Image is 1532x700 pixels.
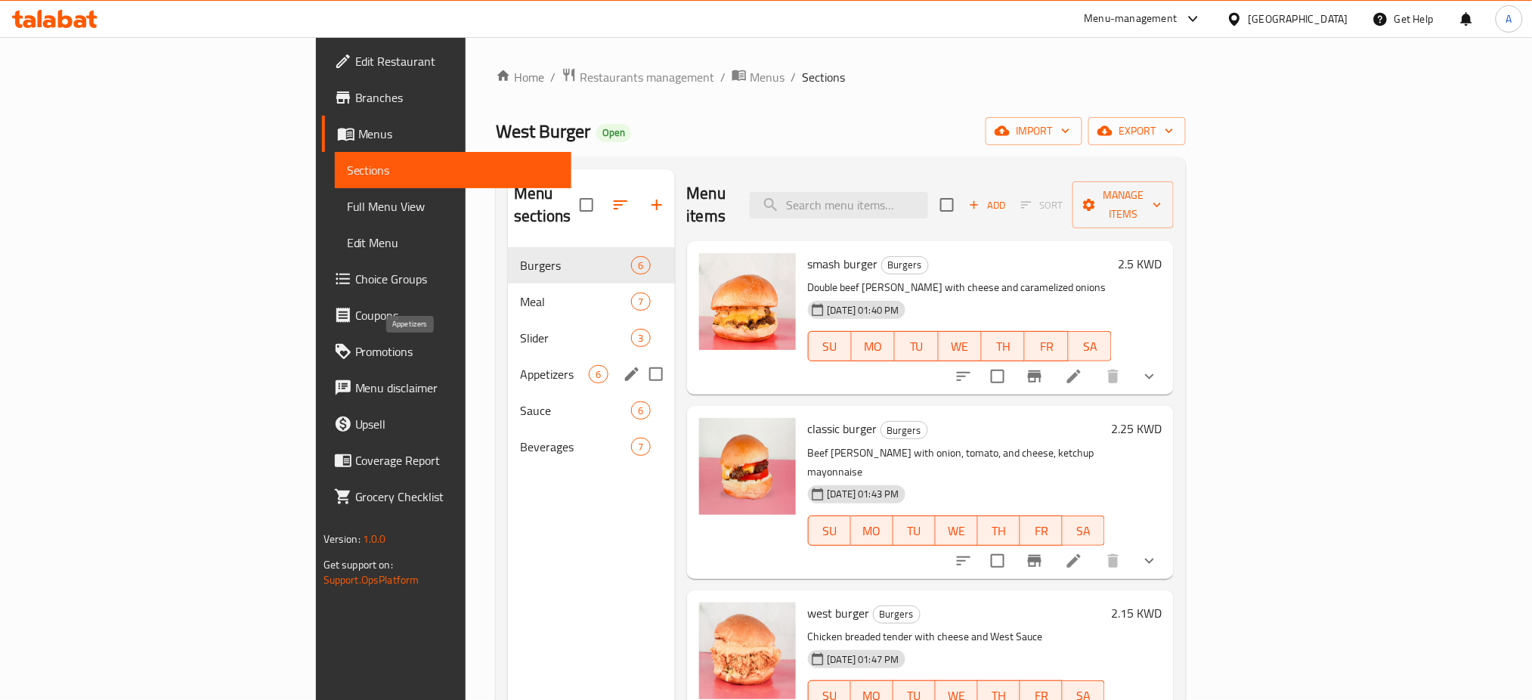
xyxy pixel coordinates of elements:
a: Coverage Report [322,442,572,479]
div: Burgers [873,606,921,624]
span: SA [1075,336,1106,358]
span: 6 [632,259,649,273]
nav: breadcrumb [496,67,1186,87]
div: Meal [520,293,631,311]
span: Add [967,197,1007,214]
a: Choice Groups [322,261,572,297]
button: Branch-specific-item [1017,543,1053,579]
span: 7 [632,440,649,454]
span: Full Menu View [347,197,560,215]
span: Select section [931,189,963,221]
button: Add section [639,187,675,223]
span: [DATE] 01:40 PM [822,303,905,317]
div: items [631,293,650,311]
div: Sauce [520,401,631,420]
a: Grocery Checklist [322,479,572,515]
button: edit [621,363,643,386]
button: WE [936,516,978,546]
div: Menu-management [1085,10,1178,28]
li: / [720,68,726,86]
div: items [631,256,650,274]
span: 6 [632,404,649,418]
div: Slider [520,329,631,347]
a: Edit Restaurant [322,43,572,79]
span: Coupons [355,306,560,324]
span: MO [857,520,887,542]
span: TH [988,336,1019,358]
a: Full Menu View [335,188,572,225]
span: Beverages [520,438,631,456]
a: Support.OpsPlatform [323,570,419,590]
span: [DATE] 01:43 PM [822,487,905,501]
span: export [1100,122,1174,141]
span: FR [1031,336,1062,358]
span: Choice Groups [355,270,560,288]
img: west burger [699,602,796,699]
span: Restaurants management [580,68,714,86]
input: search [750,192,928,218]
span: Sections [802,68,845,86]
button: show more [1131,358,1168,395]
span: TU [901,336,932,358]
button: SA [1069,331,1112,361]
span: Burgers [520,256,631,274]
a: Menu disclaimer [322,370,572,406]
button: Manage items [1072,181,1174,228]
svg: Show Choices [1140,552,1159,570]
span: smash burger [808,252,878,275]
span: Edit Restaurant [355,52,560,70]
span: west burger [808,602,870,624]
span: Version: [323,529,361,549]
div: Burgers [881,256,929,274]
img: classic burger [699,418,796,515]
span: SA [1069,520,1099,542]
span: Menu disclaimer [355,379,560,397]
span: SU [815,520,845,542]
button: TH [982,331,1025,361]
span: classic burger [808,417,877,440]
span: Sort sections [602,187,639,223]
button: export [1088,117,1186,145]
nav: Menu sections [508,241,674,471]
span: Promotions [355,342,560,361]
div: Meal7 [508,283,674,320]
span: Burgers [881,422,927,439]
p: Chicken breaded tender with cheese and West Sauce [808,627,1106,646]
span: Burgers [882,256,928,274]
div: items [631,401,650,420]
button: FR [1020,516,1063,546]
button: delete [1095,358,1131,395]
span: [DATE] 01:47 PM [822,652,905,667]
span: Upsell [355,415,560,433]
span: Menus [750,68,785,86]
h6: 2.15 KWD [1111,602,1162,624]
span: Manage items [1085,186,1162,224]
button: import [986,117,1082,145]
span: 3 [632,331,649,345]
button: MO [851,516,893,546]
div: Open [596,124,631,142]
div: [GEOGRAPHIC_DATA] [1249,11,1348,27]
span: 6 [590,367,607,382]
span: Branches [355,88,560,107]
p: Beef [PERSON_NAME] with onion, tomato, and cheese, ketchup mayonnaise [808,444,1106,482]
a: Edit menu item [1065,367,1083,386]
h6: 2.25 KWD [1111,418,1162,439]
button: sort-choices [946,543,982,579]
button: Branch-specific-item [1017,358,1053,395]
span: Open [596,126,631,139]
button: sort-choices [946,358,982,395]
div: items [589,365,608,383]
h2: Menu items [687,182,732,228]
button: FR [1025,331,1068,361]
div: Appetizers6edit [508,356,674,392]
span: FR [1026,520,1057,542]
button: MO [852,331,895,361]
button: SU [808,516,851,546]
svg: Show Choices [1140,367,1159,386]
span: TU [899,520,930,542]
button: SU [808,331,852,361]
span: Grocery Checklist [355,488,560,506]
